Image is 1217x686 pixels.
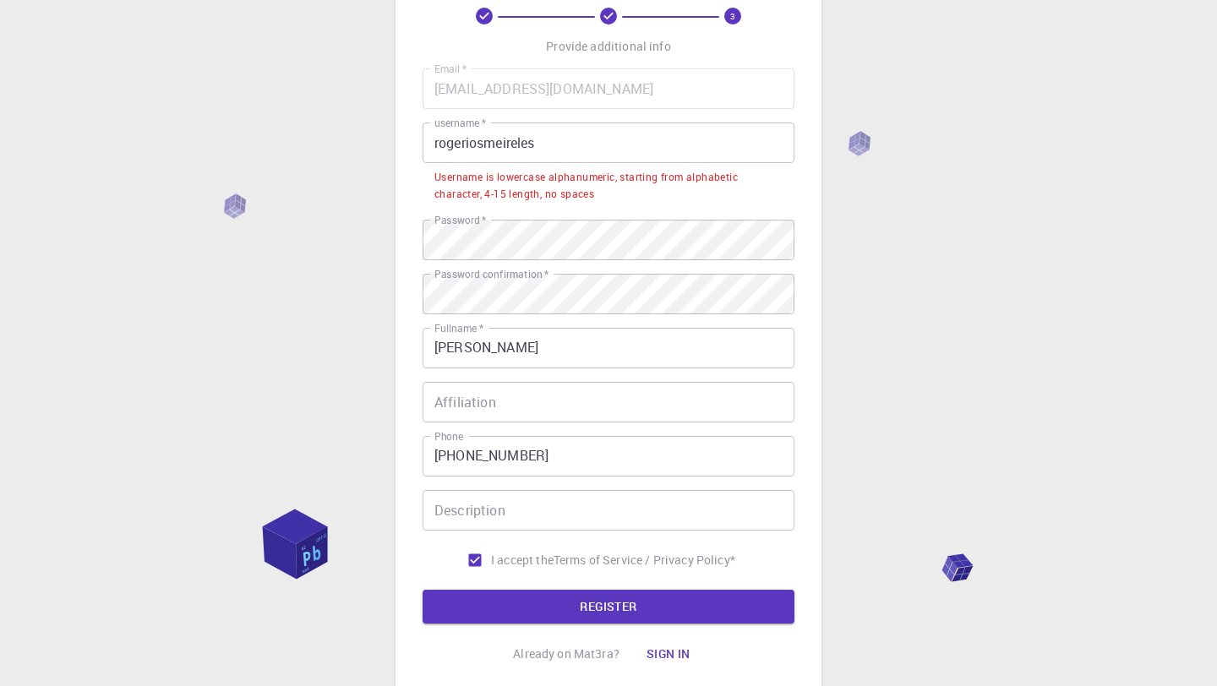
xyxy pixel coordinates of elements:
[434,62,467,76] label: Email
[491,552,554,569] span: I accept the
[513,645,619,662] p: Already on Mat3ra?
[554,552,735,569] p: Terms of Service / Privacy Policy *
[434,213,486,227] label: Password
[633,637,704,671] button: Sign in
[730,10,735,22] text: 3
[434,429,463,444] label: Phone
[423,590,794,623] button: REGISTER
[434,169,783,203] div: Username is lowercase alphanumeric, starting from alphabetic character, 4-15 length, no spaces
[434,267,548,281] label: Password confirmation
[554,552,735,569] a: Terms of Service / Privacy Policy*
[434,321,483,335] label: Fullname
[546,38,670,55] p: Provide additional info
[434,116,486,130] label: username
